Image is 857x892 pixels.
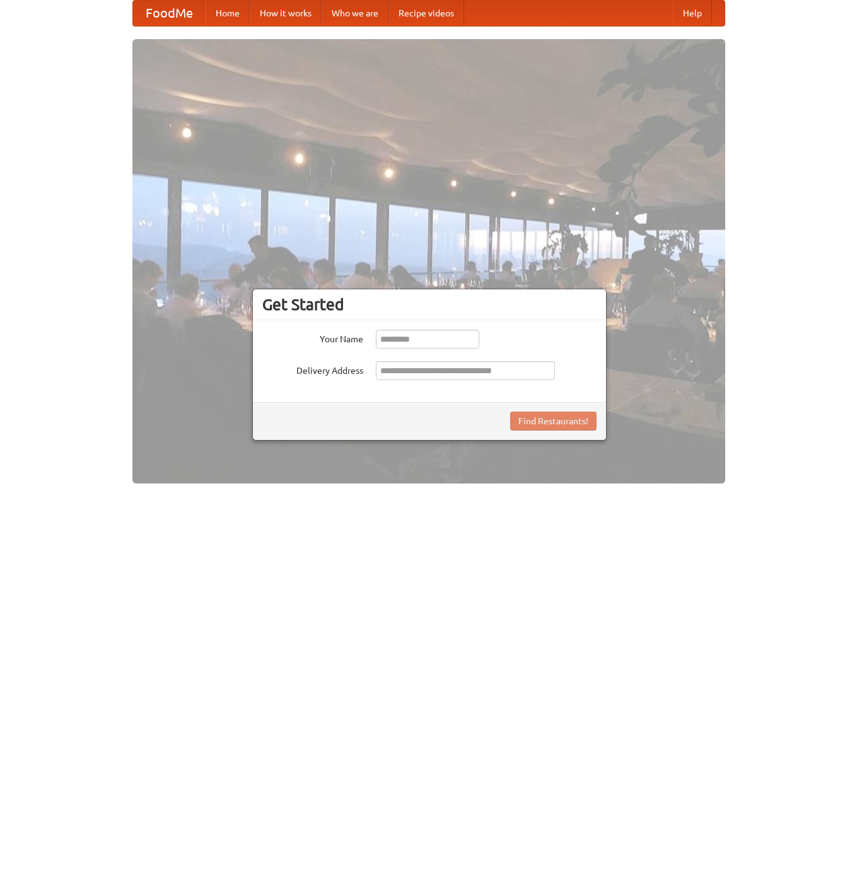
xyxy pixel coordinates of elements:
[262,295,597,314] h3: Get Started
[322,1,388,26] a: Who we are
[133,1,206,26] a: FoodMe
[262,361,363,377] label: Delivery Address
[388,1,464,26] a: Recipe videos
[262,330,363,345] label: Your Name
[673,1,712,26] a: Help
[510,412,597,431] button: Find Restaurants!
[206,1,250,26] a: Home
[250,1,322,26] a: How it works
